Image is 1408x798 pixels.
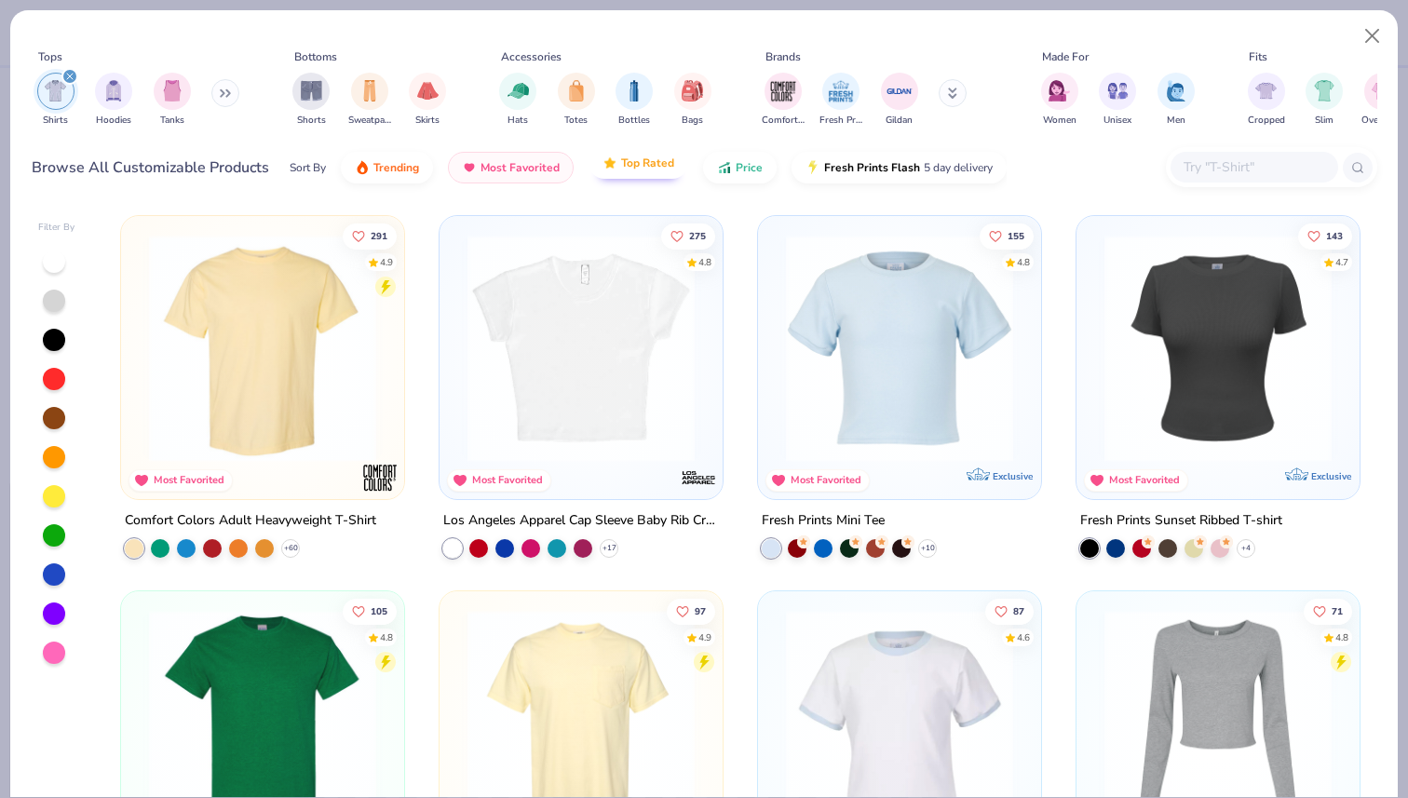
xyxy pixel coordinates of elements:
[765,48,801,65] div: Brands
[792,152,1007,183] button: Fresh Prints Flash5 day delivery
[1182,156,1325,178] input: Try "T-Shirt"
[703,152,777,183] button: Price
[37,73,74,128] div: filter for Shirts
[682,80,702,101] img: Bags Image
[698,255,711,269] div: 4.8
[381,255,394,269] div: 4.9
[359,80,380,101] img: Sweatpants Image
[1298,223,1352,249] button: Like
[1361,114,1403,128] span: Oversized
[499,73,536,128] div: filter for Hats
[344,223,398,249] button: Like
[381,630,394,644] div: 4.8
[769,77,797,105] img: Comfort Colors Image
[881,73,918,128] div: filter for Gildan
[1335,630,1348,644] div: 4.8
[1017,630,1030,644] div: 4.6
[43,114,68,128] span: Shirts
[736,160,763,175] span: Price
[806,160,820,175] img: flash.gif
[1304,598,1352,624] button: Like
[1022,235,1267,462] img: 6655140b-3687-4af1-8558-345f9851c5b3
[1306,73,1343,128] div: filter for Slim
[985,598,1034,624] button: Like
[824,160,920,175] span: Fresh Prints Flash
[886,114,913,128] span: Gildan
[1248,73,1285,128] div: filter for Cropped
[661,223,715,249] button: Like
[1315,114,1334,128] span: Slim
[674,73,711,128] button: filter button
[819,73,862,128] button: filter button
[348,73,391,128] div: filter for Sweatpants
[348,114,391,128] span: Sweatpants
[1167,114,1185,128] span: Men
[45,80,66,101] img: Shirts Image
[1248,73,1285,128] button: filter button
[301,80,322,101] img: Shorts Image
[1355,19,1390,54] button: Close
[372,231,388,240] span: 291
[1372,80,1393,101] img: Oversized Image
[409,73,446,128] button: filter button
[920,543,934,554] span: + 10
[1166,80,1186,101] img: Men Image
[290,159,326,176] div: Sort By
[355,160,370,175] img: trending.gif
[689,231,706,240] span: 275
[95,73,132,128] button: filter button
[881,73,918,128] button: filter button
[96,114,131,128] span: Hoodies
[1043,114,1076,128] span: Women
[618,114,650,128] span: Bottles
[344,598,398,624] button: Like
[1361,73,1403,128] div: filter for Oversized
[886,77,914,105] img: Gildan Image
[1326,231,1343,240] span: 143
[819,73,862,128] div: filter for Fresh Prints
[32,156,269,179] div: Browse All Customizable Products
[140,235,386,462] img: 029b8af0-80e6-406f-9fdc-fdf898547912
[1107,80,1129,101] img: Unisex Image
[762,509,885,533] div: Fresh Prints Mini Tee
[1255,80,1277,101] img: Cropped Image
[372,606,388,615] span: 105
[558,73,595,128] div: filter for Totes
[704,235,950,462] img: f2b333be-1c19-4d0f-b003-dae84be201f4
[695,606,706,615] span: 97
[154,73,191,128] div: filter for Tanks
[1314,80,1334,101] img: Slim Image
[1041,73,1078,128] div: filter for Women
[1042,48,1089,65] div: Made For
[589,147,688,179] button: Top Rated
[777,235,1022,462] img: dcfe7741-dfbe-4acc-ad9a-3b0f92b71621
[1241,543,1251,554] span: + 4
[980,223,1034,249] button: Like
[564,114,588,128] span: Totes
[762,73,805,128] div: filter for Comfort Colors
[103,80,124,101] img: Hoodies Image
[1248,114,1285,128] span: Cropped
[1361,73,1403,128] button: filter button
[1332,606,1343,615] span: 71
[294,48,337,65] div: Bottoms
[38,221,75,235] div: Filter By
[37,73,74,128] button: filter button
[162,80,183,101] img: Tanks Image
[125,509,376,533] div: Comfort Colors Adult Heavyweight T-Shirt
[827,77,855,105] img: Fresh Prints Image
[95,73,132,128] div: filter for Hoodies
[160,114,184,128] span: Tanks
[1080,509,1282,533] div: Fresh Prints Sunset Ribbed T-shirt
[993,470,1033,482] span: Exclusive
[501,48,562,65] div: Accessories
[1335,255,1348,269] div: 4.7
[1306,73,1343,128] button: filter button
[499,73,536,128] button: filter button
[1013,606,1024,615] span: 87
[602,156,617,170] img: TopRated.gif
[1099,73,1136,128] button: filter button
[409,73,446,128] div: filter for Skirts
[508,80,529,101] img: Hats Image
[481,160,560,175] span: Most Favorited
